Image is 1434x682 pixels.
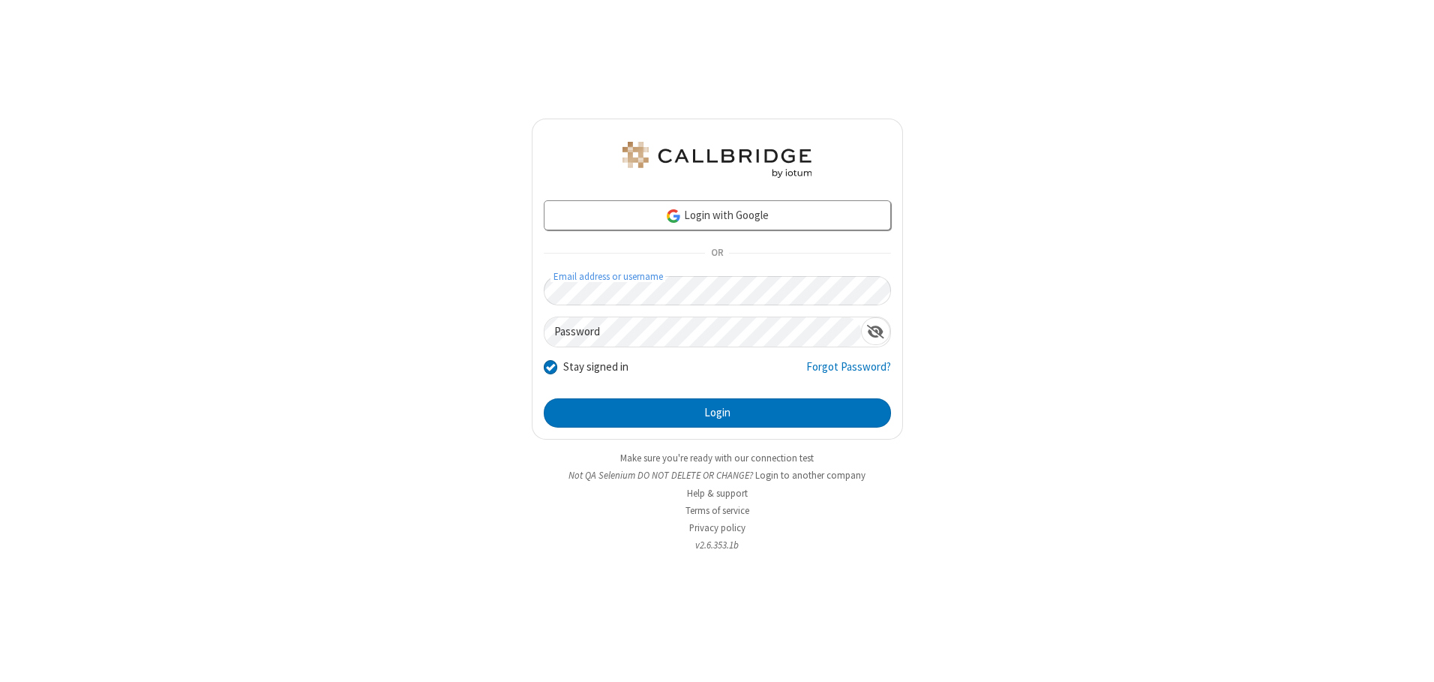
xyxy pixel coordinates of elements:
img: google-icon.png [665,208,682,224]
li: v2.6.353.1b [532,538,903,552]
a: Forgot Password? [806,359,891,387]
button: Login [544,398,891,428]
button: Login to another company [755,468,865,482]
a: Privacy policy [689,521,745,534]
li: Not QA Selenium DO NOT DELETE OR CHANGE? [532,468,903,482]
a: Help & support [687,487,748,500]
img: QA Selenium DO NOT DELETE OR CHANGE [619,142,814,178]
input: Password [544,317,861,347]
a: Make sure you're ready with our connection test [620,452,814,464]
div: Show password [861,317,890,345]
label: Stay signed in [563,359,628,376]
a: Login with Google [544,200,891,230]
input: Email address or username [544,276,891,305]
a: Terms of service [685,504,749,517]
span: OR [705,243,729,264]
